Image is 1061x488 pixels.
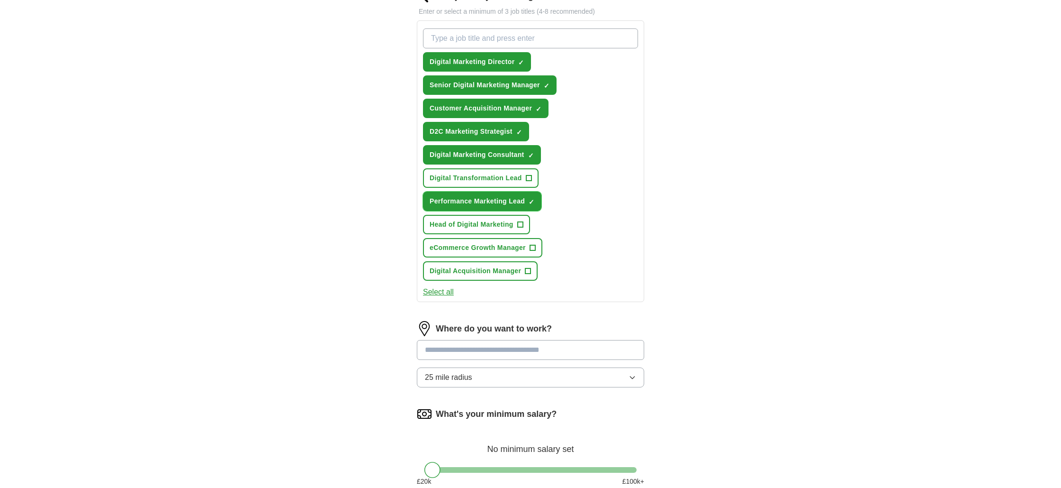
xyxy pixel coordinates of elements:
[430,243,526,253] span: eCommerce Growth Manager
[417,433,644,456] div: No minimum salary set
[423,192,541,211] button: Performance Marketing Lead✓
[423,238,542,258] button: eCommerce Growth Manager
[430,196,525,206] span: Performance Marketing Lead
[516,129,522,136] span: ✓
[423,261,538,281] button: Digital Acquisition Manager
[417,477,431,487] span: £ 20 k
[528,152,534,159] span: ✓
[423,145,541,165] button: Digital Marketing Consultant✓
[417,7,644,17] p: Enter or select a minimum of 3 job titles (4-8 recommended)
[430,150,524,160] span: Digital Marketing Consultant
[430,173,522,183] span: Digital Transformation Lead
[417,321,432,336] img: location.png
[423,28,638,48] input: Type a job title and press enter
[430,103,532,113] span: Customer Acquisition Manager
[436,408,557,421] label: What's your minimum salary?
[536,105,541,113] span: ✓
[423,215,530,234] button: Head of Digital Marketing
[430,220,513,230] span: Head of Digital Marketing
[430,80,540,90] span: Senior Digital Marketing Manager
[518,59,524,66] span: ✓
[423,75,557,95] button: Senior Digital Marketing Manager✓
[430,266,521,276] span: Digital Acquisition Manager
[436,322,552,335] label: Where do you want to work?
[430,127,513,137] span: D2C Marketing Strategist
[423,52,531,72] button: Digital Marketing Director✓
[529,198,534,206] span: ✓
[544,82,549,90] span: ✓
[430,57,514,67] span: Digital Marketing Director
[417,368,644,387] button: 25 mile radius
[423,168,539,188] button: Digital Transformation Lead
[423,286,454,298] button: Select all
[425,372,472,383] span: 25 mile radius
[622,477,644,487] span: £ 100 k+
[423,122,529,141] button: D2C Marketing Strategist✓
[417,406,432,422] img: salary.png
[423,99,548,118] button: Customer Acquisition Manager✓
